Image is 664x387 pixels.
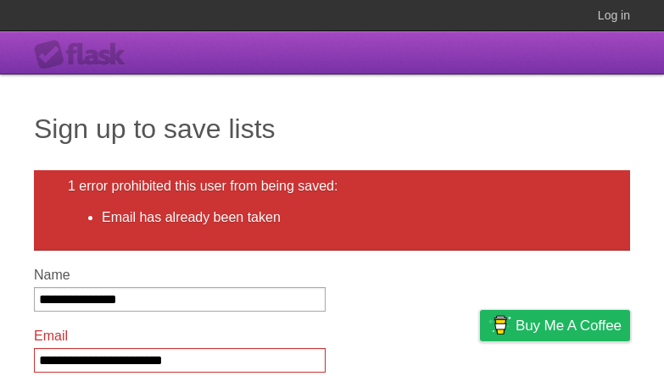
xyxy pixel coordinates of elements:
[516,311,622,340] span: Buy me a coffee
[34,329,326,344] label: Email
[34,108,630,149] h1: Sign up to save lists
[34,268,326,283] label: Name
[34,40,136,70] div: Flask
[102,207,596,228] li: Email has already been taken
[488,311,511,340] img: Buy me a coffee
[68,179,596,194] h2: 1 error prohibited this user from being saved:
[480,310,630,341] a: Buy me a coffee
